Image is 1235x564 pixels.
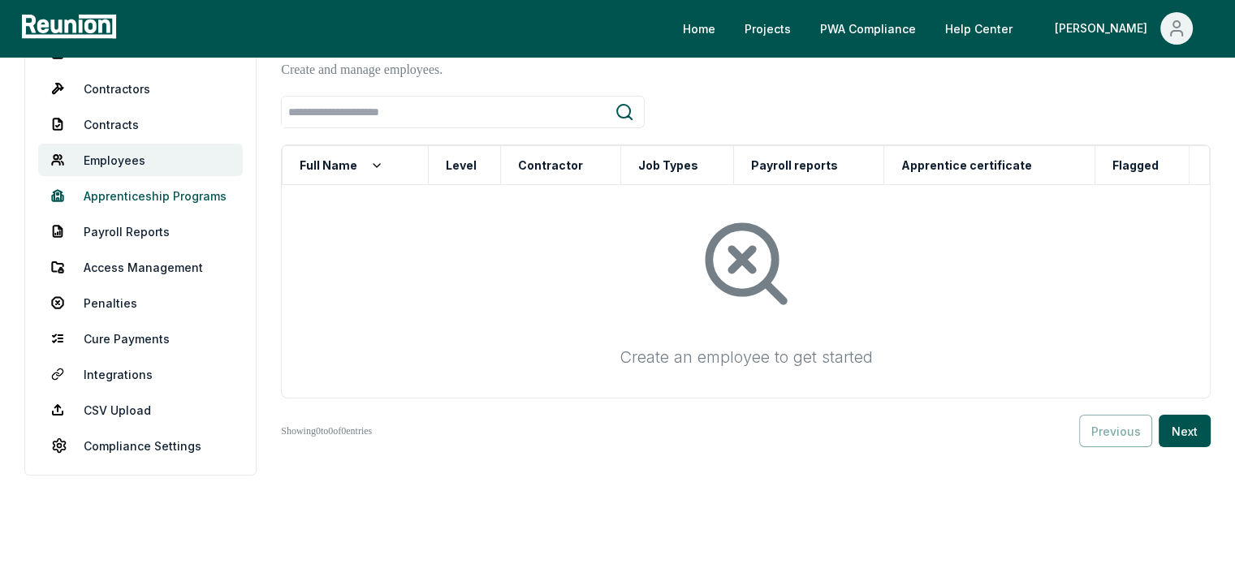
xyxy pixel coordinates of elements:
a: Help Center [932,12,1026,45]
button: Contractor [515,149,586,182]
a: PWA Compliance [807,12,929,45]
a: CSV Upload [38,394,243,426]
p: Showing 0 to 0 of 0 entries [281,423,372,439]
a: Compliance Settings [38,429,243,462]
a: Cure Payments [38,322,243,355]
button: Payroll reports [748,149,841,182]
a: Projects [732,12,804,45]
a: Contractors [38,72,243,105]
div: [PERSON_NAME] [1055,12,1154,45]
a: Home [670,12,728,45]
a: Access Management [38,251,243,283]
button: Job Types [635,149,702,182]
a: Penalties [38,286,243,319]
button: Next [1159,415,1211,447]
button: [PERSON_NAME] [1042,12,1206,45]
button: Level [443,149,480,182]
button: Full Name [296,149,386,182]
a: Payroll Reports [38,215,243,248]
a: Employees [38,144,243,176]
button: Apprentice certificate [898,149,1035,182]
a: Apprenticeship Programs [38,179,243,212]
div: Create an employee to get started [551,346,941,368]
a: Contracts [38,108,243,140]
nav: Main [670,12,1219,45]
button: Flagged [1109,149,1162,182]
p: Create and manage employees. [281,60,443,80]
a: Integrations [38,358,243,390]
